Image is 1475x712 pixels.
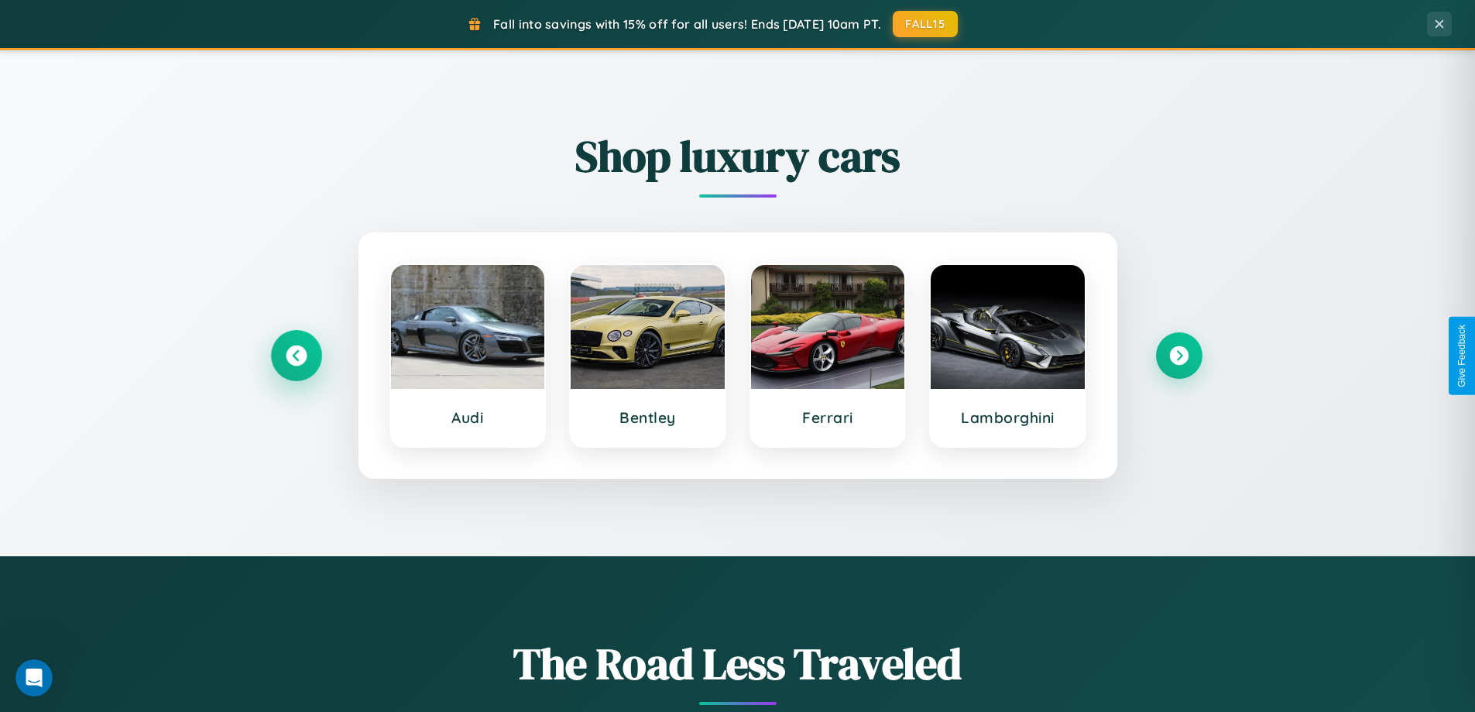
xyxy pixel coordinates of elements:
[273,126,1202,186] h2: Shop luxury cars
[406,408,530,427] h3: Audi
[1456,325,1467,387] div: Give Feedback
[273,634,1202,693] h1: The Road Less Traveled
[15,659,53,697] iframe: Intercom live chat
[767,408,890,427] h3: Ferrari
[586,408,709,427] h3: Bentley
[946,408,1069,427] h3: Lamborghini
[493,16,881,32] span: Fall into savings with 15% off for all users! Ends [DATE] 10am PT.
[893,11,958,37] button: FALL15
